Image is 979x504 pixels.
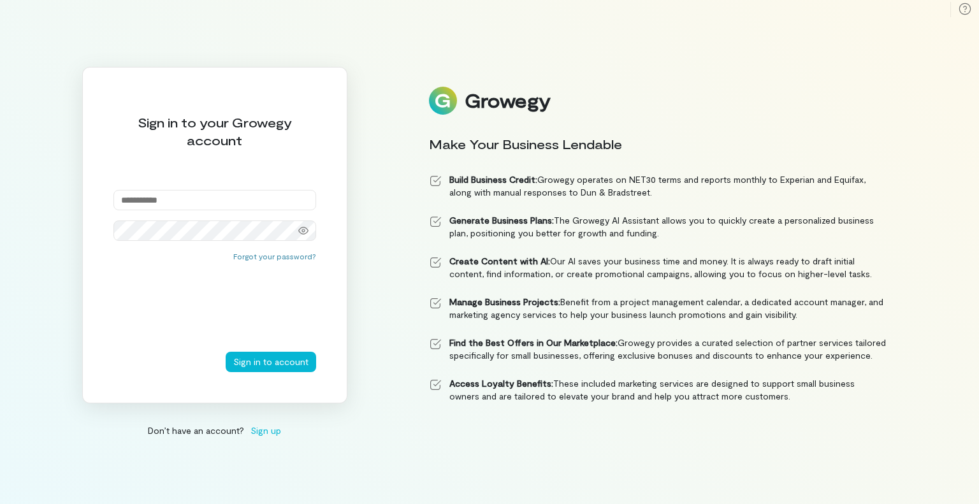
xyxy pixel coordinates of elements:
div: Make Your Business Lendable [429,135,887,153]
li: Benefit from a project management calendar, a dedicated account manager, and marketing agency ser... [429,296,887,321]
div: Growegy [465,90,550,112]
li: Growegy operates on NET30 terms and reports monthly to Experian and Equifax, along with manual re... [429,173,887,199]
div: Sign in to your Growegy account [113,113,316,149]
button: Forgot your password? [233,251,316,261]
div: Don’t have an account? [82,424,347,437]
strong: Generate Business Plans: [449,215,554,226]
strong: Build Business Credit: [449,174,537,185]
li: Growegy provides a curated selection of partner services tailored specifically for small business... [429,336,887,362]
span: Sign up [250,424,281,437]
li: Our AI saves your business time and money. It is always ready to draft initial content, find info... [429,255,887,280]
strong: Find the Best Offers in Our Marketplace: [449,337,618,348]
li: The Growegy AI Assistant allows you to quickly create a personalized business plan, positioning y... [429,214,887,240]
button: Sign in to account [226,352,316,372]
li: These included marketing services are designed to support small business owners and are tailored ... [429,377,887,403]
strong: Access Loyalty Benefits: [449,378,553,389]
strong: Manage Business Projects: [449,296,560,307]
strong: Create Content with AI: [449,256,550,266]
img: Logo [429,87,457,115]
